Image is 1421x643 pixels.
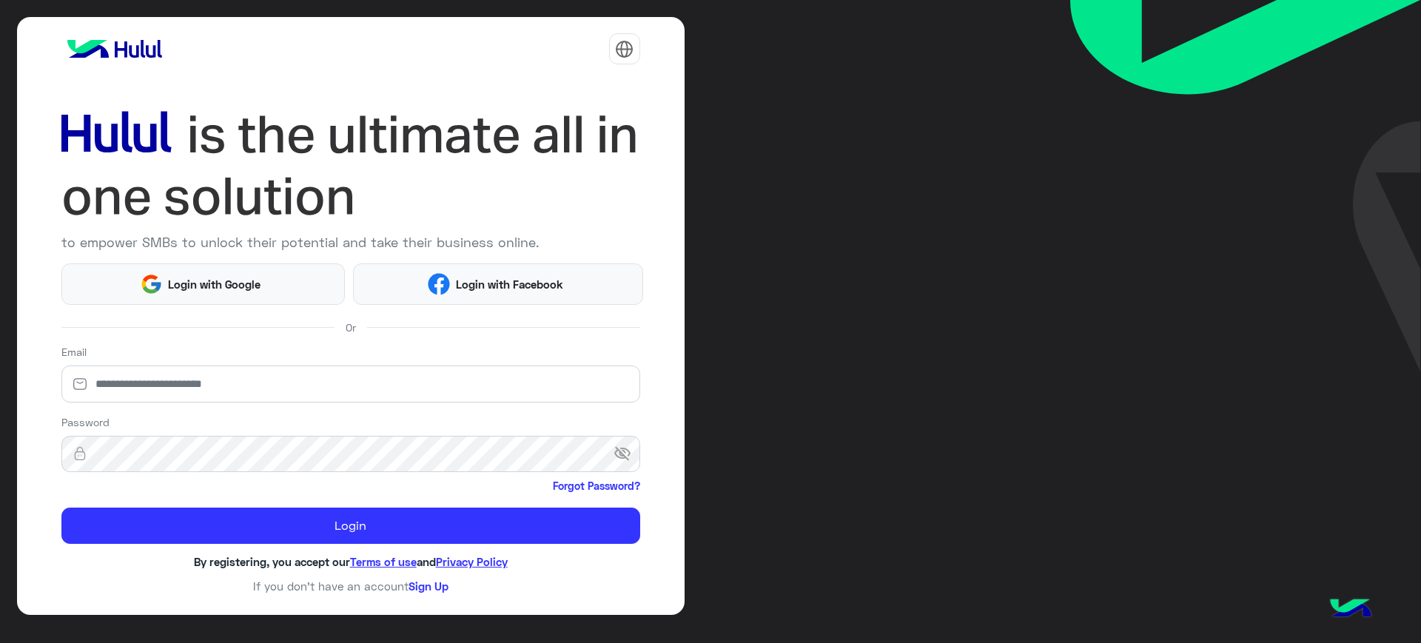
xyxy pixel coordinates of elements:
span: By registering, you accept our [194,555,350,568]
img: lock [61,446,98,461]
label: Password [61,414,110,430]
button: Login with Facebook [353,263,642,304]
img: Google [140,273,162,295]
img: email [61,377,98,391]
span: Login with Google [163,276,266,293]
p: to empower SMBs to unlock their potential and take their business online. [61,232,640,252]
h6: If you don’t have an account [61,579,640,593]
img: hulul-logo.png [1325,584,1377,636]
a: Sign Up [409,579,449,593]
span: visibility_off [614,441,640,468]
a: Forgot Password? [553,478,640,494]
button: Login [61,508,640,545]
span: Or [346,320,356,335]
img: logo [61,34,168,64]
span: and [417,555,436,568]
a: Terms of use [350,555,417,568]
span: Login with Facebook [450,276,568,293]
button: Login with Google [61,263,346,304]
img: tab [615,40,634,58]
label: Email [61,344,87,360]
a: Privacy Policy [436,555,508,568]
img: Facebook [428,273,450,295]
img: hululLoginTitle_EN.svg [61,104,640,227]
